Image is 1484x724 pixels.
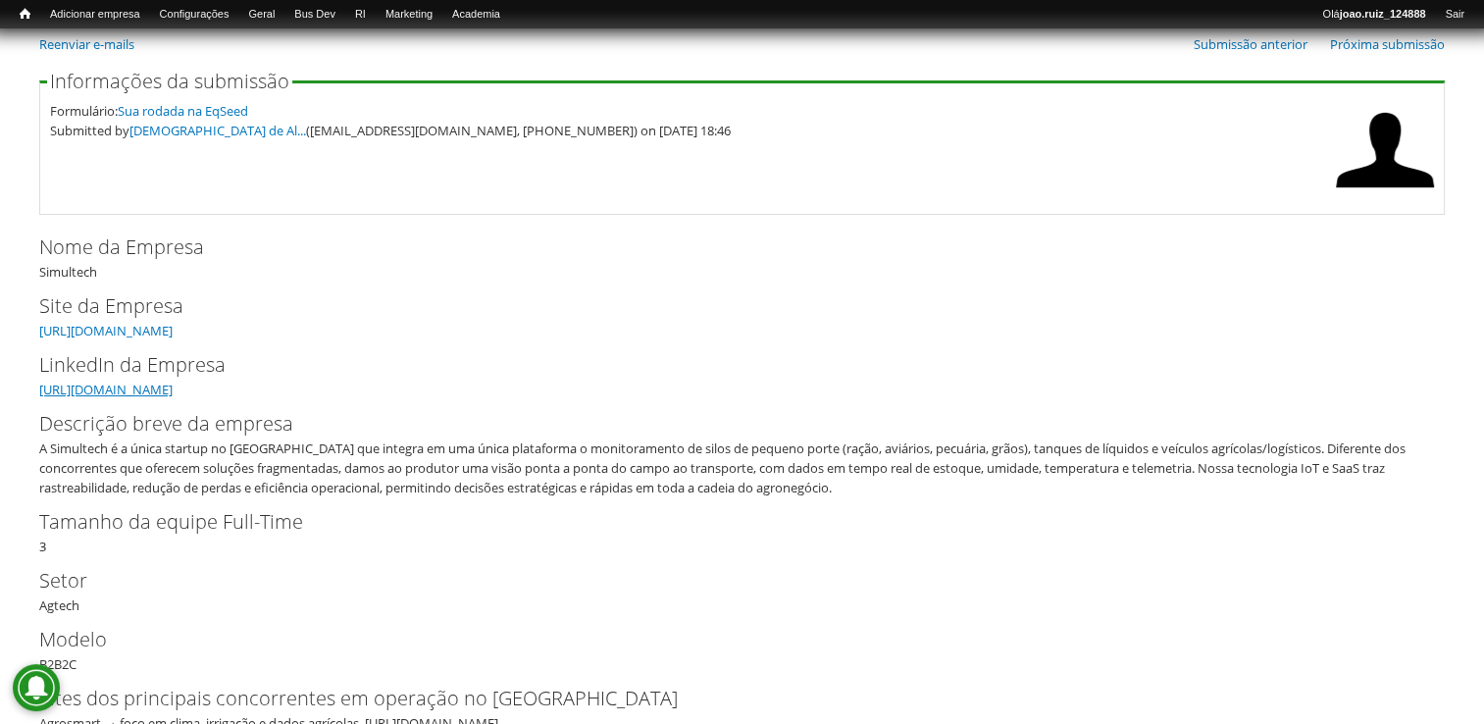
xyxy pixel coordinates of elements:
a: Início [10,5,40,24]
span: Início [20,7,30,21]
label: Site da Empresa [39,291,1412,321]
a: [URL][DOMAIN_NAME] [39,322,173,339]
div: Simultech [39,233,1445,282]
a: Olájoao.ruiz_124888 [1312,5,1435,25]
a: Sair [1435,5,1474,25]
label: Setor [39,566,1412,595]
label: Nome da Empresa [39,233,1412,262]
div: 3 [39,507,1445,556]
a: Submissão anterior [1194,35,1307,53]
a: Academia [442,5,510,25]
a: [URL][DOMAIN_NAME] [39,381,173,398]
a: Próxima submissão [1330,35,1445,53]
a: [DEMOGRAPHIC_DATA] de Al... [129,122,306,139]
a: Marketing [376,5,442,25]
div: B2B2C [39,625,1445,674]
img: Foto de Cristiane de Almeida Ferraz [1336,101,1434,199]
a: Configurações [150,5,239,25]
label: Modelo [39,625,1412,654]
legend: Informações da submissão [47,72,292,91]
a: Ver perfil do usuário. [1336,185,1434,203]
a: Bus Dev [284,5,345,25]
label: Tamanho da equipe Full-Time [39,507,1412,537]
a: Adicionar empresa [40,5,150,25]
div: Agtech [39,566,1445,615]
label: LinkedIn da Empresa [39,350,1412,380]
div: A Simultech é a única startup no [GEOGRAPHIC_DATA] que integra em uma única plataforma o monitora... [39,439,1432,497]
strong: joao.ruiz_124888 [1340,8,1426,20]
a: Geral [238,5,284,25]
a: Reenviar e-mails [39,35,134,53]
a: RI [345,5,376,25]
label: Descrição breve da empresa [39,409,1412,439]
a: Sua rodada na EqSeed [118,102,248,120]
div: Formulário: [50,101,1326,121]
label: Sites dos principais concorrentes em operação no [GEOGRAPHIC_DATA] [39,684,1412,713]
div: Submitted by ([EMAIL_ADDRESS][DOMAIN_NAME], [PHONE_NUMBER]) on [DATE] 18:46 [50,121,1326,140]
